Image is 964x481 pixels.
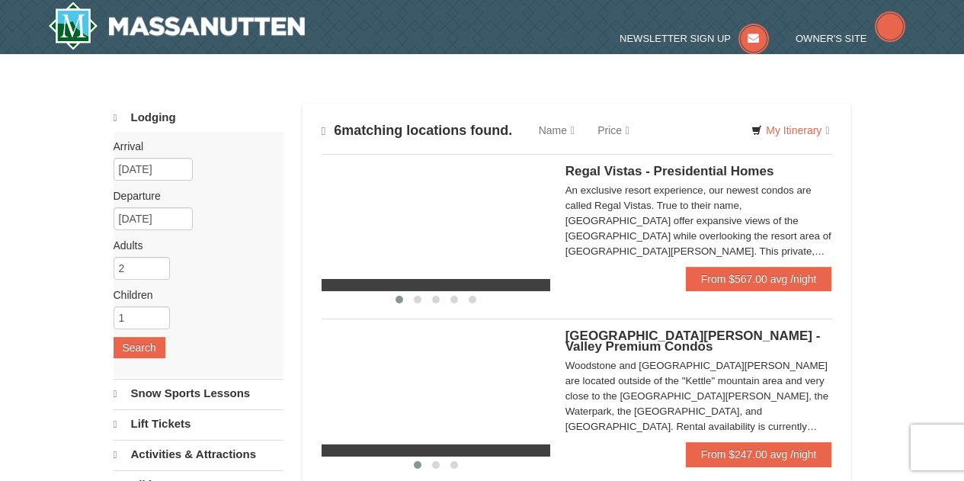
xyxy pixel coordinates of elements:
[620,33,769,44] a: Newsletter Sign Up
[114,188,272,204] label: Departure
[796,33,867,44] span: Owner's Site
[796,33,905,44] a: Owner's Site
[620,33,731,44] span: Newsletter Sign Up
[565,164,774,178] span: Regal Vistas - Presidential Homes
[686,267,832,291] a: From $567.00 avg /night
[565,329,821,354] span: [GEOGRAPHIC_DATA][PERSON_NAME] - Valley Premium Condos
[48,2,306,50] img: Massanutten Resort Logo
[48,2,306,50] a: Massanutten Resort
[741,119,839,142] a: My Itinerary
[114,287,272,303] label: Children
[114,139,272,154] label: Arrival
[527,115,586,146] a: Name
[114,238,272,253] label: Adults
[586,115,641,146] a: Price
[565,183,832,259] div: An exclusive resort experience, our newest condos are called Regal Vistas. True to their name, [G...
[114,440,283,469] a: Activities & Attractions
[114,379,283,408] a: Snow Sports Lessons
[114,104,283,132] a: Lodging
[565,358,832,435] div: Woodstone and [GEOGRAPHIC_DATA][PERSON_NAME] are located outside of the "Kettle" mountain area an...
[114,337,165,358] button: Search
[686,442,832,467] a: From $247.00 avg /night
[114,409,283,438] a: Lift Tickets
